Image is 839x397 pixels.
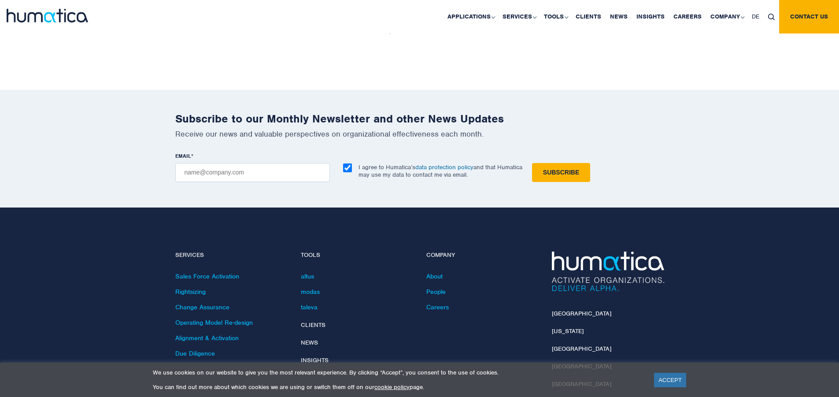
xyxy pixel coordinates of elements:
[301,321,325,329] a: Clients
[301,356,329,364] a: Insights
[552,345,611,352] a: [GEOGRAPHIC_DATA]
[654,373,686,387] a: ACCEPT
[301,288,320,296] a: modas
[359,163,522,178] p: I agree to Humatica’s and that Humatica may use my data to contact me via email.
[175,112,664,126] h2: Subscribe to our Monthly Newsletter and other News Updates
[301,252,413,259] h4: Tools
[153,383,643,391] p: You can find out more about which cookies we are using or switch them off on our page.
[415,163,473,171] a: data protection policy
[426,272,443,280] a: About
[301,303,318,311] a: taleva
[7,9,88,22] img: logo
[426,303,449,311] a: Careers
[153,369,643,376] p: We use cookies on our website to give you the most relevant experience. By clicking “Accept”, you...
[175,319,253,327] a: Operating Model Re-design
[552,252,664,291] img: Humatica
[752,13,759,20] span: DE
[426,252,539,259] h4: Company
[552,310,611,317] a: [GEOGRAPHIC_DATA]
[532,163,590,182] input: Subscribe
[175,272,239,280] a: Sales Force Activation
[175,349,215,357] a: Due Diligence
[175,288,206,296] a: Rightsizing
[552,327,584,335] a: [US_STATE]
[175,163,330,182] input: name@company.com
[768,14,775,20] img: search_icon
[175,252,288,259] h4: Services
[343,163,352,172] input: I agree to Humatica’sdata protection policyand that Humatica may use my data to contact me via em...
[175,334,239,342] a: Alignment & Activation
[175,152,191,160] span: EMAIL
[426,288,446,296] a: People
[301,339,318,346] a: News
[175,129,664,139] p: Receive our news and valuable perspectives on organizational effectiveness each month.
[374,383,410,391] a: cookie policy
[175,303,229,311] a: Change Assurance
[301,272,314,280] a: altus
